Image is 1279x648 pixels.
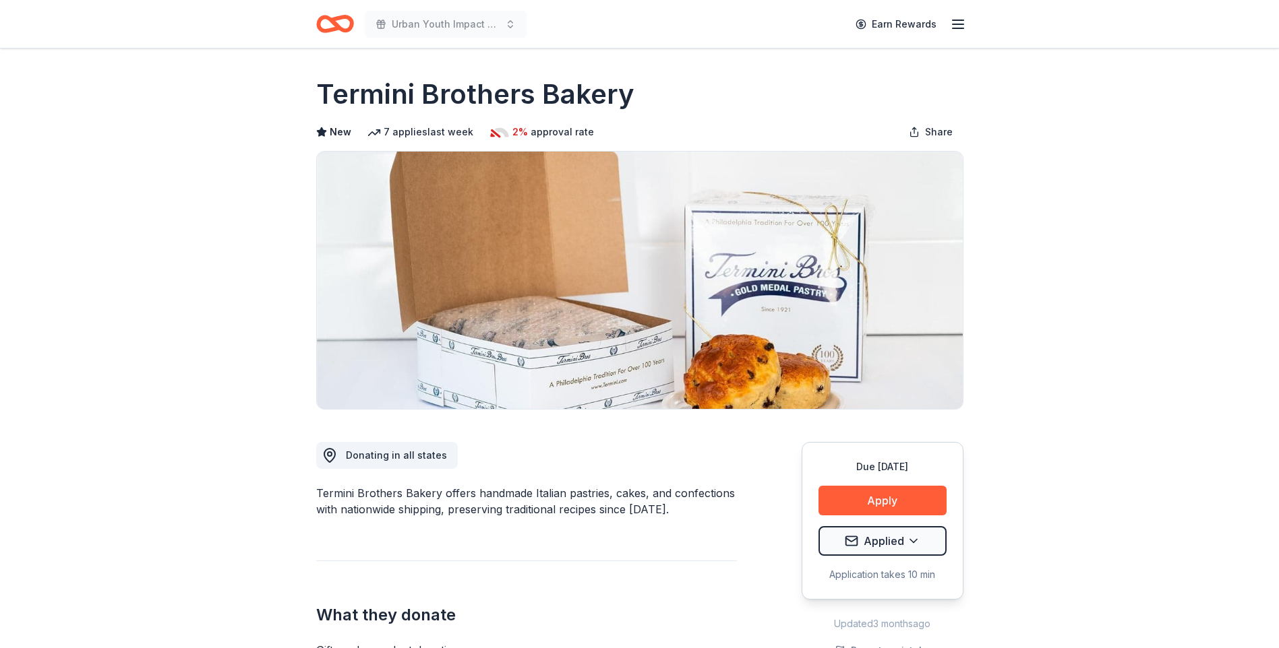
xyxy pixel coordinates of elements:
[819,566,947,583] div: Application takes 10 min
[847,12,945,36] a: Earn Rewards
[365,11,527,38] button: Urban Youth Impact 5K Fall Stampede Presented by [DEMOGRAPHIC_DATA]-fil-A
[819,486,947,515] button: Apply
[317,152,963,409] img: Image for Termini Brothers Bakery
[802,616,963,632] div: Updated 3 months ago
[512,124,528,140] span: 2%
[316,604,737,626] h2: What they donate
[819,459,947,475] div: Due [DATE]
[316,8,354,40] a: Home
[392,16,500,32] span: Urban Youth Impact 5K Fall Stampede Presented by [DEMOGRAPHIC_DATA]-fil-A
[531,124,594,140] span: approval rate
[819,526,947,556] button: Applied
[346,449,447,461] span: Donating in all states
[330,124,351,140] span: New
[367,124,473,140] div: 7 applies last week
[316,485,737,517] div: Termini Brothers Bakery offers handmade Italian pastries, cakes, and confections with nationwide ...
[316,75,634,113] h1: Termini Brothers Bakery
[925,124,953,140] span: Share
[898,119,963,145] button: Share
[864,532,904,550] span: Applied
